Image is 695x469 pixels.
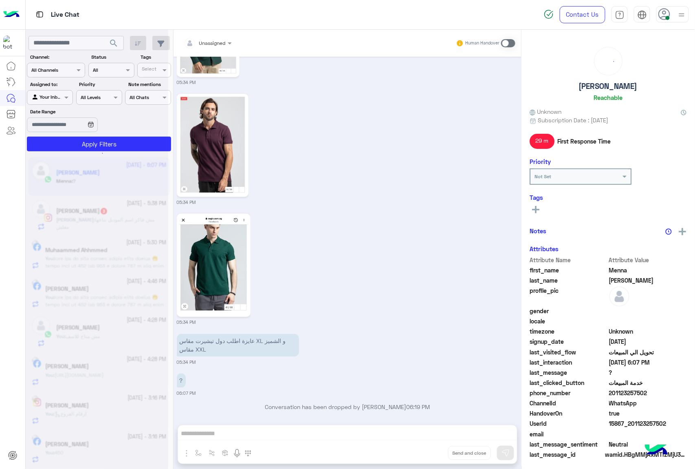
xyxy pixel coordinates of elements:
img: defaultAdmin.png [609,286,630,307]
span: Attribute Value [609,256,687,264]
p: 12/10/2025, 6:07 PM [177,374,186,388]
img: spinner [544,9,554,19]
img: 780537984816498.jpg [179,96,246,195]
span: Unknown [609,327,687,336]
span: 0 [609,440,687,449]
span: Attribute Name [530,256,608,264]
img: notes [666,228,672,235]
b: Not Set [535,173,552,179]
small: 05:34 PM [177,79,196,86]
span: ? [609,368,687,377]
span: last_visited_flow [530,348,608,356]
span: last_clicked_button [530,378,608,387]
small: 05:34 PM [177,359,196,365]
img: Logo [3,6,20,23]
span: signup_date [530,337,608,346]
span: null [609,317,687,325]
span: 29 m [530,134,555,148]
img: 713415422032625 [3,35,18,50]
span: wamid.HBgMMjAxMTIzMjU3NTAyFQIAEhggQUMyQzdDM0FENEE1NjA2MENGQzkxMEI3NkRERUM0RDgA [605,450,687,459]
span: Hussein [609,276,687,285]
span: Subscription Date : [DATE] [538,116,609,124]
span: خدمة المبيعات [609,378,687,387]
h6: Reachable [594,94,623,101]
span: first_name [530,266,608,274]
a: Contact Us [560,6,605,23]
span: 2025-10-12T13:59:22.609Z [609,337,687,346]
small: 06:07 PM [177,390,196,396]
span: profile_pic [530,286,608,305]
span: UserId [530,419,608,428]
div: loading... [90,146,104,160]
img: 1375101737519289.jpg [179,216,249,315]
span: last_interaction [530,358,608,367]
img: add [679,228,686,235]
img: tab [35,9,45,20]
span: last_message_sentiment [530,440,608,449]
h6: Notes [530,227,547,234]
button: Send and close [448,446,491,460]
a: tab [611,6,628,23]
span: 201123257502 [609,389,687,397]
span: locale [530,317,608,325]
span: timezone [530,327,608,336]
span: null [609,430,687,438]
div: loading... [597,49,620,73]
span: تحويل الي المبيعات [609,348,687,356]
p: 12/10/2025, 5:34 PM [177,334,299,357]
img: tab [615,10,625,20]
span: true [609,409,687,418]
span: 15867_201123257502 [609,419,687,428]
span: 06:19 PM [407,403,430,410]
p: Live Chat [51,9,79,20]
div: Select [141,65,156,75]
small: Human Handover [465,40,499,46]
img: profile [677,10,687,20]
span: Menna [609,266,687,274]
span: 2025-10-12T15:07:14.635Z [609,358,687,367]
span: last_name [530,276,608,285]
img: tab [638,10,647,20]
span: gender [530,307,608,315]
span: last_message [530,368,608,377]
span: First Response Time [558,137,611,146]
span: Unassigned [199,40,226,46]
span: HandoverOn [530,409,608,418]
p: Conversation has been dropped by [PERSON_NAME] [177,403,519,411]
small: 05:34 PM [177,319,196,325]
h6: Priority [530,158,551,165]
small: 05:34 PM [177,199,196,206]
span: ChannelId [530,399,608,407]
h6: Tags [530,194,687,201]
span: email [530,430,608,438]
h5: [PERSON_NAME] [579,82,638,91]
img: hulul-logo.png [642,436,671,465]
h6: Attributes [530,245,559,252]
span: phone_number [530,389,608,397]
span: Unknown [530,107,562,116]
span: null [609,307,687,315]
span: 2 [609,399,687,407]
span: last_message_id [530,450,604,459]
